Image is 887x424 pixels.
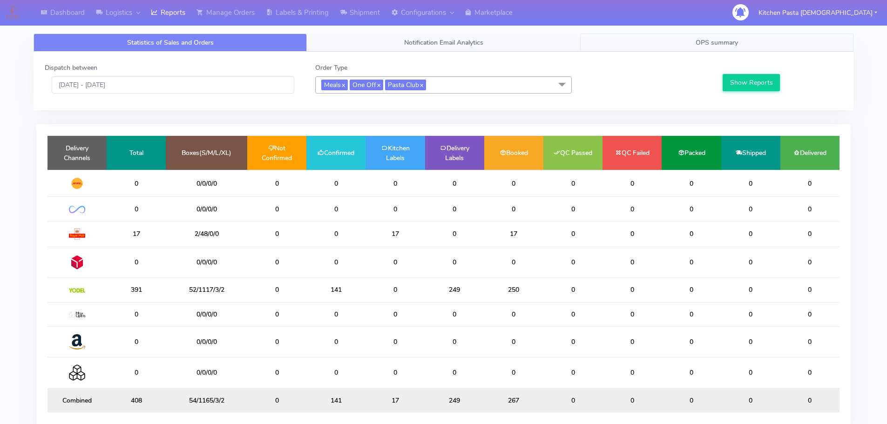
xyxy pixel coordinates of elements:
td: Delivery Channels [47,136,107,170]
td: 0 [484,357,543,388]
td: 0 [780,197,840,221]
td: 0 [721,357,780,388]
td: 249 [425,388,484,412]
td: 249 [425,278,484,302]
label: Dispatch between [45,63,97,73]
img: Amazon [69,334,85,350]
td: 0 [484,247,543,277]
td: 17 [107,221,166,247]
span: One Off [350,80,383,90]
td: 0 [780,357,840,388]
img: DPD [69,254,85,270]
td: 0 [107,357,166,388]
td: 0 [662,326,721,357]
td: 0 [366,170,425,197]
a: x [419,80,423,89]
td: 0 [484,197,543,221]
td: 0 [306,197,366,221]
td: 0 [603,170,662,197]
td: 0 [306,302,366,326]
span: Pasta Club [385,80,426,90]
td: 0 [721,388,780,412]
td: Boxes(S/M/L/XL) [166,136,247,170]
td: 0/0/0/0 [166,247,247,277]
td: 0 [484,170,543,197]
td: 141 [306,278,366,302]
td: 0 [603,247,662,277]
td: 0 [543,326,603,357]
img: OnFleet [69,206,85,214]
td: 0 [662,278,721,302]
td: 0 [107,170,166,197]
td: 0 [247,278,306,302]
td: 17 [484,221,543,247]
span: Statistics of Sales and Orders [127,38,214,47]
td: 0 [247,197,306,221]
td: 0 [425,326,484,357]
td: 0 [662,221,721,247]
td: 0 [425,170,484,197]
td: 17 [366,221,425,247]
td: 408 [107,388,166,412]
span: Meals [321,80,348,90]
td: 0 [721,221,780,247]
td: 0/0/0/0 [166,357,247,388]
span: Notification Email Analytics [404,38,483,47]
td: 0 [780,388,840,412]
td: 0 [780,247,840,277]
td: Confirmed [306,136,366,170]
td: 0 [543,221,603,247]
td: 391 [107,278,166,302]
span: OPS summary [696,38,738,47]
td: 0 [366,278,425,302]
td: Shipped [721,136,780,170]
td: 0 [721,278,780,302]
a: x [341,80,345,89]
td: 0 [721,197,780,221]
td: Total [107,136,166,170]
td: 0 [780,170,840,197]
td: 52/1117/3/2 [166,278,247,302]
td: 0 [484,326,543,357]
td: 0 [247,302,306,326]
td: 0 [721,302,780,326]
td: 0 [366,247,425,277]
td: 0/0/0/0 [166,197,247,221]
td: Packed [662,136,721,170]
td: 0 [603,221,662,247]
td: 0 [306,170,366,197]
td: 0/0/0/0 [166,302,247,326]
td: 0 [603,326,662,357]
td: QC Passed [543,136,603,170]
td: 0 [107,197,166,221]
td: 0 [721,247,780,277]
td: 0 [780,302,840,326]
td: Delivered [780,136,840,170]
td: Combined [47,388,107,412]
td: 0 [306,247,366,277]
td: 0 [425,197,484,221]
td: 0 [366,197,425,221]
td: 0 [543,197,603,221]
td: 0 [247,221,306,247]
td: 267 [484,388,543,412]
td: 0 [603,302,662,326]
td: 0 [662,247,721,277]
img: Yodel [69,288,85,293]
td: 0 [306,357,366,388]
td: 0 [247,170,306,197]
td: 0 [543,247,603,277]
a: x [376,80,380,89]
button: Kitchen Pasta [DEMOGRAPHIC_DATA] [752,3,884,22]
input: Pick the Daterange [52,76,294,94]
td: 0 [721,326,780,357]
td: 0 [306,221,366,247]
td: 0 [306,326,366,357]
td: 0 [603,278,662,302]
td: 0 [662,197,721,221]
td: 0 [721,170,780,197]
td: 0 [425,302,484,326]
td: 0 [107,247,166,277]
td: 0 [603,197,662,221]
td: 0 [366,357,425,388]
